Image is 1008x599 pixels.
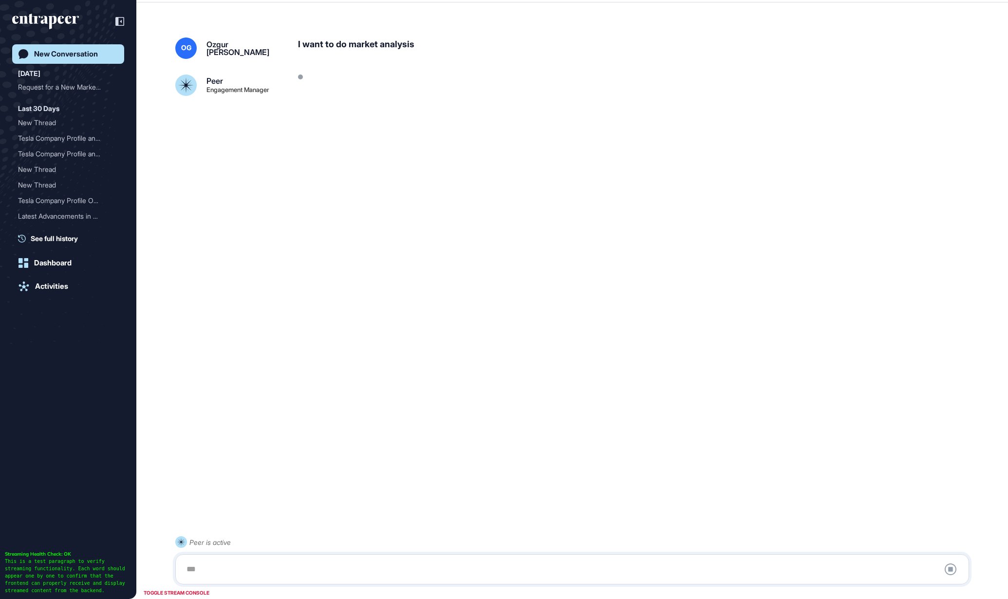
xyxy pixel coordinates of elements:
div: Tesla Company Profile and... [18,146,111,162]
span: OG [181,44,191,52]
div: Latest Advancements in Electric Vehicle Battery Technologies and Their Applications [18,208,118,224]
a: Dashboard [12,253,124,273]
div: New Thread [18,115,111,131]
div: Ozgur [PERSON_NAME] [206,40,282,56]
div: New Thread [18,115,118,131]
div: New Conversation [34,50,98,58]
div: I want to do market analysis [298,37,977,59]
div: Peer [206,77,223,85]
div: Dashboard [34,259,72,267]
div: Tesla Company Profile Overview [18,193,118,208]
div: entrapeer-logo [12,14,79,29]
div: Request for a New Market Report [18,79,118,95]
div: New Thread [18,162,111,177]
span: See full history [31,233,78,243]
div: Tesla Company Profile and... [18,131,111,146]
div: New Thread [18,162,118,177]
a: New Conversation [12,44,124,64]
div: Activities [35,282,68,291]
div: Peer is active [189,536,231,548]
div: New Thread [18,177,118,193]
div: Tesla Company Profile and Detailed Insights [18,146,118,162]
a: Activities [12,277,124,296]
div: Request for a New Market ... [18,79,111,95]
a: See full history [18,233,124,243]
div: New Thread [18,177,111,193]
div: Engagement Manager [206,87,269,93]
div: Use Cases for AI Video Ed... [18,224,111,240]
div: Last 30 Days [18,103,59,114]
div: Tesla Company Profile Ove... [18,193,111,208]
div: Latest Advancements in El... [18,208,111,224]
div: Tesla Company Profile and Insights [18,131,118,146]
div: Use Cases for AI Video Editor Tools [18,224,118,240]
div: [DATE] [18,68,40,79]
